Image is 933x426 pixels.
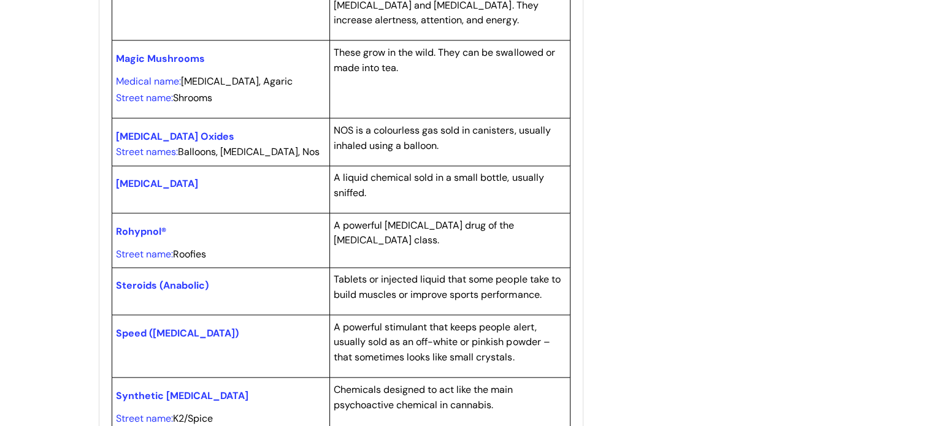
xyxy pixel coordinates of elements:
span: Street name: [116,91,173,104]
span: A powerful stimulant that keeps people alert, usually sold as an off-white or pinkish powder – th... [334,321,550,364]
span: [MEDICAL_DATA] [116,177,198,190]
span: Synthetic [MEDICAL_DATA] [116,389,248,402]
span: [MEDICAL_DATA], Agaric [181,75,293,88]
span: Street name: [116,248,173,261]
span: Steroids (Anabolic) [116,279,209,292]
span: A liquid chemical sold in a small bottle, usually sniffed. [334,171,543,199]
span: Street name: [116,412,173,425]
span: Chemicals designed to act like the main psychoactive chemical in cannabis. [334,383,513,411]
span: A powerful [MEDICAL_DATA] drug of the [MEDICAL_DATA] class. [334,219,514,247]
span: Roofies [173,248,206,261]
span: Magic Mushrooms [116,52,205,65]
span: Tablets or injected liquid that some people take to build muscles or improve sports performance. [334,273,560,301]
span: Balloons, [MEDICAL_DATA], Nos [178,145,320,158]
span: NOS is a colourless gas sold in canisters, usually inhaled using a balloon. [334,124,550,152]
span: These grow in the wild. They can be swallowed or made into tea. [334,46,555,74]
span: Rohypnol® [116,225,166,238]
span: K2/Spice [173,412,213,425]
span: [MEDICAL_DATA] Oxides [116,130,234,143]
span: Medical name: [116,75,181,88]
span: Speed ([MEDICAL_DATA]) [116,327,239,340]
span: Shrooms [173,91,212,104]
span: Street names: [116,145,178,158]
